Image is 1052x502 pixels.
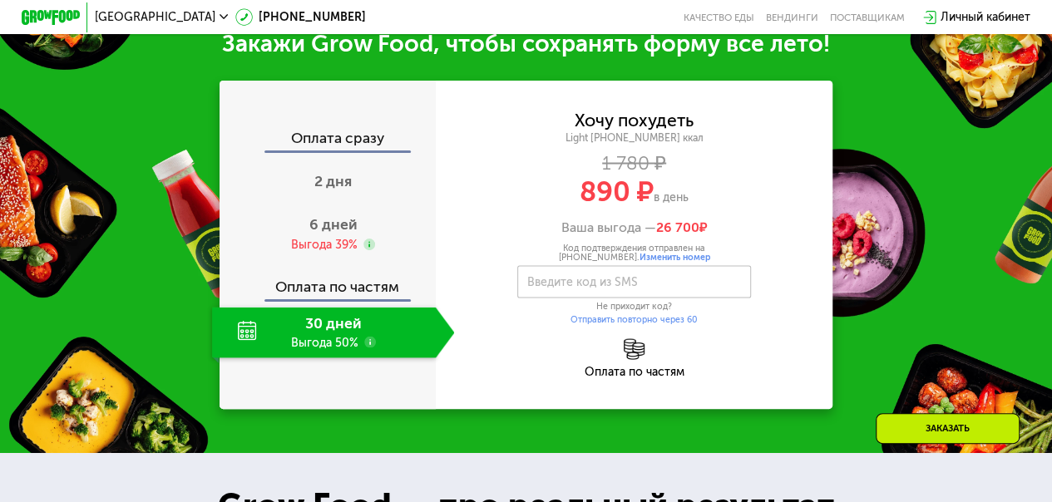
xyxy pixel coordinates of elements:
span: [GEOGRAPHIC_DATA] [95,12,215,23]
div: Личный кабинет [941,8,1030,26]
div: Отправить повторно через 60 [517,315,751,324]
div: Выгода 39% [291,237,358,253]
span: 2 дня [314,172,352,190]
span: 6 дней [309,215,358,234]
div: Ваша выгода — [436,219,833,234]
div: Код подтверждения отправлен на [PHONE_NUMBER]. [517,244,751,261]
label: Введите код из SMS [526,278,637,286]
span: 890 ₽ [580,175,654,208]
div: 1 780 ₽ [436,155,833,170]
a: [PHONE_NUMBER] [235,8,366,26]
div: Хочу похудеть [575,111,694,127]
div: Оплата по частям [436,366,833,377]
span: ₽ [656,219,708,234]
span: Изменить номер [640,251,710,262]
span: в день [654,189,689,204]
div: Не приходит код? [517,302,751,311]
img: l6xcnZfty9opOoJh.png [624,338,645,359]
span: 26 700 [656,219,699,234]
a: Качество еды [684,12,754,23]
div: поставщикам [830,12,905,23]
div: Заказать [876,413,1020,444]
div: Оплата по частям [220,266,435,299]
div: Оплата сразу [220,131,435,150]
a: Вендинги [766,12,818,23]
div: Light [PHONE_NUMBER] ккал [436,130,833,144]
